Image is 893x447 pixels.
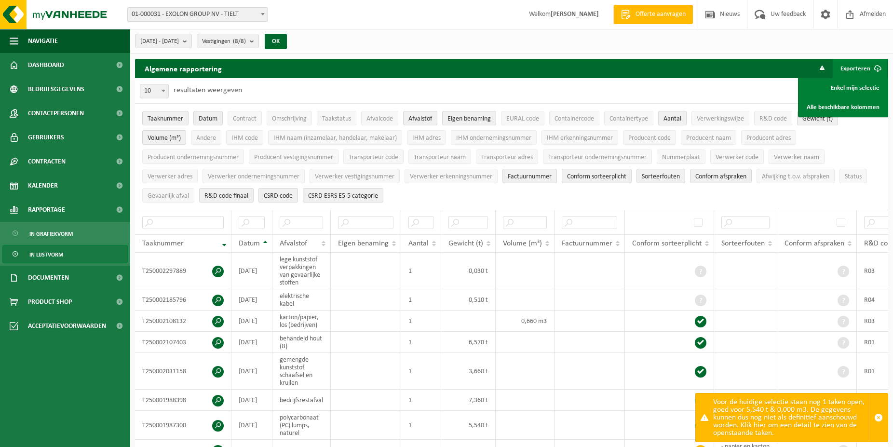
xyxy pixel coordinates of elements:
[797,111,838,125] button: Gewicht (t)Gewicht (t): Activate to sort
[272,311,331,332] td: karton/papier, los (bedrijven)
[716,154,758,161] span: Verwerker code
[401,353,441,390] td: 1
[231,390,272,411] td: [DATE]
[547,135,613,142] span: IHM erkenningsnummer
[543,149,652,164] button: Transporteur ondernemingsnummerTransporteur ondernemingsnummer : Activate to sort
[142,188,194,203] button: Gevaarlijk afval : Activate to sort
[135,353,231,390] td: T250002031158
[710,149,764,164] button: Verwerker codeVerwerker code: Activate to sort
[233,38,246,44] count: (8/8)
[193,111,223,125] button: DatumDatum: Activate to sort
[231,353,272,390] td: [DATE]
[769,149,825,164] button: Verwerker naamVerwerker naam: Activate to sort
[713,393,869,442] div: Voor de huidige selectie staan nog 1 taken open, goed voor 5,540 t & 0,000 m3. De gegevens kunnen...
[142,149,244,164] button: Producent ondernemingsnummerProducent ondernemingsnummer: Activate to sort
[762,173,829,180] span: Afwijking t.o.v. afspraken
[541,130,618,145] button: IHM erkenningsnummerIHM erkenningsnummer: Activate to sort
[249,149,338,164] button: Producent vestigingsnummerProducent vestigingsnummer: Activate to sort
[148,135,181,142] span: Volume (m³)
[28,101,84,125] span: Contactpersonen
[135,390,231,411] td: T250001988398
[135,34,192,48] button: [DATE] - [DATE]
[135,332,231,353] td: T250002107403
[142,130,186,145] button: Volume (m³)Volume (m³): Activate to sort
[148,115,183,122] span: Taaknummer
[503,240,542,247] span: Volume (m³)
[258,188,298,203] button: CSRD codeCSRD code: Activate to sort
[555,115,594,122] span: Containercode
[695,173,746,180] span: Conform afspraken
[833,59,887,78] button: Exporteren
[401,253,441,289] td: 1
[199,115,217,122] span: Datum
[135,311,231,332] td: T250002108132
[506,115,539,122] span: EURAL code
[28,290,72,314] span: Product Shop
[202,34,246,49] span: Vestigingen
[754,111,792,125] button: R&D codeR&amp;D code: Activate to sort
[609,115,648,122] span: Containertype
[681,130,736,145] button: Producent naamProducent naam: Activate to sort
[401,411,441,440] td: 1
[140,34,179,49] span: [DATE] - [DATE]
[361,111,398,125] button: AfvalcodeAfvalcode: Activate to sort
[757,169,835,183] button: Afwijking t.o.v. afsprakenAfwijking t.o.v. afspraken: Activate to sort
[203,169,305,183] button: Verwerker ondernemingsnummerVerwerker ondernemingsnummer: Activate to sort
[481,154,533,161] span: Transporteur adres
[691,111,749,125] button: VerwerkingswijzeVerwerkingswijze: Activate to sort
[441,332,496,353] td: 6,570 t
[315,173,394,180] span: Verwerker vestigingsnummer
[174,86,242,94] label: resultaten weergeven
[441,289,496,311] td: 0,510 t
[401,311,441,332] td: 1
[412,135,441,142] span: IHM adres
[407,130,446,145] button: IHM adresIHM adres: Activate to sort
[845,173,862,180] span: Status
[191,130,221,145] button: AndereAndere: Activate to sort
[28,77,84,101] span: Bedrijfsgegevens
[140,84,168,98] span: 10
[441,411,496,440] td: 5,540 t
[414,154,466,161] span: Transporteur naam
[549,111,599,125] button: ContainercodeContainercode: Activate to sort
[29,245,63,264] span: In lijstvorm
[338,240,389,247] span: Eigen benaming
[403,111,437,125] button: AfvalstofAfvalstof: Activate to sort
[562,240,612,247] span: Factuurnummer
[613,5,693,24] a: Offerte aanvragen
[264,192,293,200] span: CSRD code
[231,311,272,332] td: [DATE]
[272,115,307,122] span: Omschrijving
[28,314,106,338] span: Acceptatievoorwaarden
[28,174,58,198] span: Kalender
[272,253,331,289] td: lege kunststof verpakkingen van gevaarlijke stoffen
[447,115,491,122] span: Eigen benaming
[228,111,262,125] button: ContractContract: Activate to sort
[448,240,483,247] span: Gewicht (t)
[29,225,73,243] span: In grafiekvorm
[28,149,66,174] span: Contracten
[663,115,681,122] span: Aantal
[128,8,268,21] span: 01-000031 - EXOLON GROUP NV - TIELT
[303,188,383,203] button: CSRD ESRS E5-5 categorieCSRD ESRS E5-5 categorie: Activate to sort
[135,253,231,289] td: T250002297889
[272,411,331,440] td: polycarbonaat (PC) lumps, naturel
[401,332,441,353] td: 1
[741,130,796,145] button: Producent adresProducent adres: Activate to sort
[759,115,787,122] span: R&D code
[135,59,231,78] h2: Algemene rapportering
[272,332,331,353] td: behandeld hout (B)
[642,173,680,180] span: Sorteerfouten
[272,289,331,311] td: elektrische kabel
[799,97,887,117] a: Alle beschikbare kolommen
[657,149,705,164] button: NummerplaatNummerplaat: Activate to sort
[604,111,653,125] button: ContainertypeContainertype: Activate to sort
[785,240,844,247] span: Conform afspraken
[405,169,498,183] button: Verwerker erkenningsnummerVerwerker erkenningsnummer: Activate to sort
[142,111,189,125] button: TaaknummerTaaknummer: Activate to remove sorting
[322,115,351,122] span: Taakstatus
[272,390,331,411] td: bedrijfsrestafval
[774,154,819,161] span: Verwerker naam
[501,111,544,125] button: EURAL codeEURAL code: Activate to sort
[317,111,356,125] button: TaakstatusTaakstatus: Activate to sort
